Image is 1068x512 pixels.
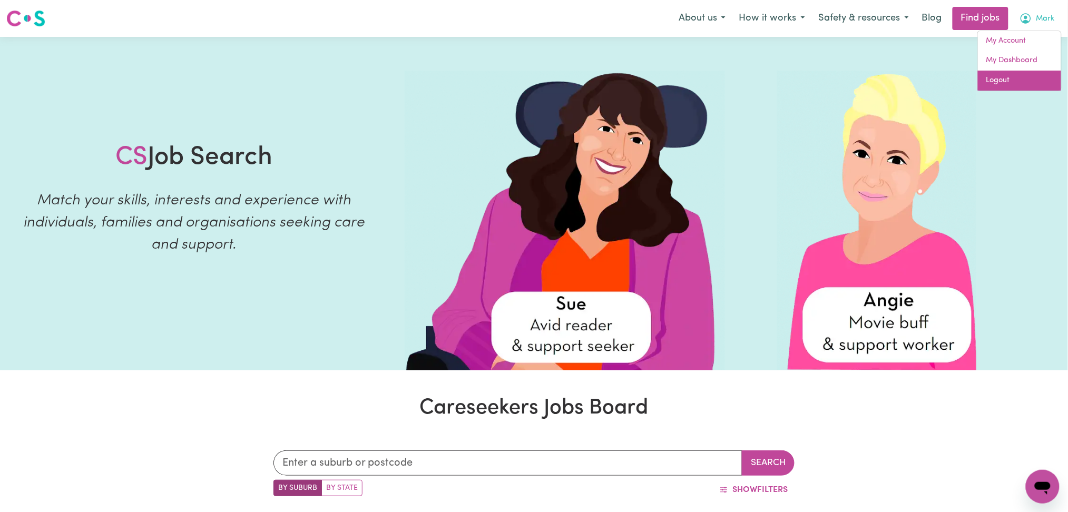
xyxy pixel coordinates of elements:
[812,7,916,29] button: Safety & resources
[273,450,743,476] input: Enter a suburb or postcode
[672,7,732,29] button: About us
[273,480,322,496] label: Search by suburb/post code
[115,143,272,173] h1: Job Search
[742,450,795,476] button: Search
[916,7,948,30] a: Blog
[115,145,148,170] span: CS
[321,480,362,496] label: Search by state
[732,7,812,29] button: How it works
[1013,7,1062,29] button: My Account
[13,190,375,256] p: Match your skills, interests and experience with individuals, families and organisations seeking ...
[6,6,45,31] a: Careseekers logo
[977,31,1062,91] div: My Account
[713,480,795,500] button: ShowFilters
[1026,470,1060,504] iframe: Button to launch messaging window
[6,9,45,28] img: Careseekers logo
[1036,13,1055,25] span: Mark
[732,486,757,494] span: Show
[978,51,1061,71] a: My Dashboard
[978,71,1061,91] a: Logout
[978,31,1061,51] a: My Account
[953,7,1008,30] a: Find jobs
